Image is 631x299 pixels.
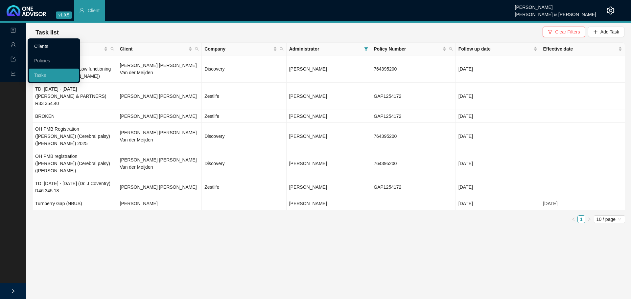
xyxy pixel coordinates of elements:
td: OH PMB registration ([PERSON_NAME]) (Cerebral palsy) ([PERSON_NAME]) [33,150,117,177]
td: 764395200 [371,123,456,150]
span: right [587,217,591,221]
td: OH PMB Registration ([PERSON_NAME]) (Cerebral palsy) ([PERSON_NAME]) 2025 [33,123,117,150]
span: Effective date [543,45,617,53]
td: [PERSON_NAME] [PERSON_NAME] Van der Meijden [117,150,202,177]
span: Client [88,8,100,13]
span: search [195,47,199,51]
td: [PERSON_NAME] [PERSON_NAME] Van der Meijden [117,55,202,83]
td: [PERSON_NAME] [PERSON_NAME] [117,177,202,197]
td: TD: [DATE] - [DATE] ([PERSON_NAME] & PARTNERS) R33 354.40 [33,83,117,110]
span: [PERSON_NAME] [289,201,327,206]
span: v1.9.5 [56,11,72,19]
li: Previous Page [570,215,577,223]
th: Company [202,43,287,55]
div: [PERSON_NAME] [515,2,596,9]
th: Client [117,43,202,55]
span: user [79,8,84,13]
td: [DATE] [456,55,541,83]
span: filter [548,30,552,34]
span: Add Task [600,28,619,35]
td: Zestlife [202,83,287,110]
th: Policy Number [371,43,456,55]
span: [PERSON_NAME] [289,66,327,72]
span: search [280,47,284,51]
span: Clear Filters [555,28,580,35]
td: 764395200 [371,55,456,83]
button: right [585,215,593,223]
td: Discovery [202,123,287,150]
td: [PERSON_NAME] [PERSON_NAME] [117,110,202,123]
span: [PERSON_NAME] [289,114,327,119]
div: Page Size [594,215,625,223]
span: plus [593,30,598,34]
td: [DATE] [456,150,541,177]
td: Discovery [202,150,287,177]
td: [DATE] [540,197,625,210]
td: BROKEN [33,110,117,123]
span: search [194,44,200,54]
td: GAP1254172 [371,177,456,197]
span: [PERSON_NAME] [289,134,327,139]
a: Policies [34,58,50,63]
td: [DATE] [456,177,541,197]
span: search [278,44,285,54]
th: Follow up date [456,43,541,55]
span: import [11,53,16,67]
span: profile [11,25,16,38]
td: [DATE] [456,197,541,210]
span: Follow up date [458,45,532,53]
td: [DATE] [456,123,541,150]
span: 10 / page [596,216,622,223]
td: [PERSON_NAME] [PERSON_NAME] Van der Meijden [117,123,202,150]
li: 1 [577,215,585,223]
img: 2df55531c6924b55f21c4cf5d4484680-logo-light.svg [7,5,46,16]
button: Add Task [588,27,624,37]
td: TD: [DATE] - [DATE] (Dr. J Coventry) R46 345.18 [33,177,117,197]
span: [PERSON_NAME] [289,184,327,190]
span: right [11,289,15,293]
span: Administrator [289,45,362,53]
span: setting [607,7,615,14]
span: left [572,217,575,221]
span: [PERSON_NAME] [289,94,327,99]
span: Client [120,45,187,53]
td: Zestlife [202,177,287,197]
td: Turnberry Gap (NBUS) [33,197,117,210]
div: [PERSON_NAME] & [PERSON_NAME] [515,9,596,16]
td: [DATE] [456,110,541,123]
td: [DATE] [456,83,541,110]
span: search [110,47,114,51]
span: Company [204,45,272,53]
td: [PERSON_NAME] [117,197,202,210]
td: Zestlife [202,110,287,123]
button: Clear Filters [543,27,585,37]
span: [PERSON_NAME] [289,161,327,166]
a: Tasks [34,73,46,78]
button: left [570,215,577,223]
td: Discovery [202,55,287,83]
a: 1 [578,216,585,223]
span: filter [364,47,368,51]
a: Clients [34,44,48,49]
span: filter [363,44,369,54]
span: Task list [35,29,59,36]
span: Policy Number [374,45,441,53]
li: Next Page [585,215,593,223]
td: GAP1254172 [371,83,456,110]
span: user [11,39,16,52]
span: search [448,44,454,54]
td: 764395200 [371,150,456,177]
td: [PERSON_NAME] [PERSON_NAME] [117,83,202,110]
span: search [109,44,116,54]
td: GAP1254172 [371,110,456,123]
span: line-chart [11,68,16,81]
span: search [449,47,453,51]
th: Effective date [540,43,625,55]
